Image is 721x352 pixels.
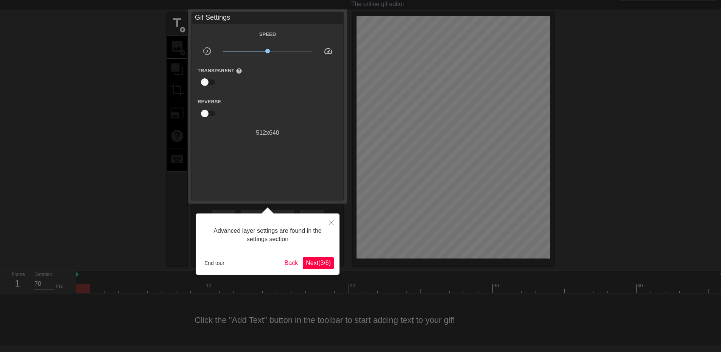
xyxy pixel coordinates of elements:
[201,257,227,269] button: End tour
[201,219,334,251] div: Advanced layer settings are found in the settings section
[282,257,301,269] button: Back
[306,260,331,266] span: Next ( 3 / 6 )
[303,257,334,269] button: Next
[323,213,339,231] button: Close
